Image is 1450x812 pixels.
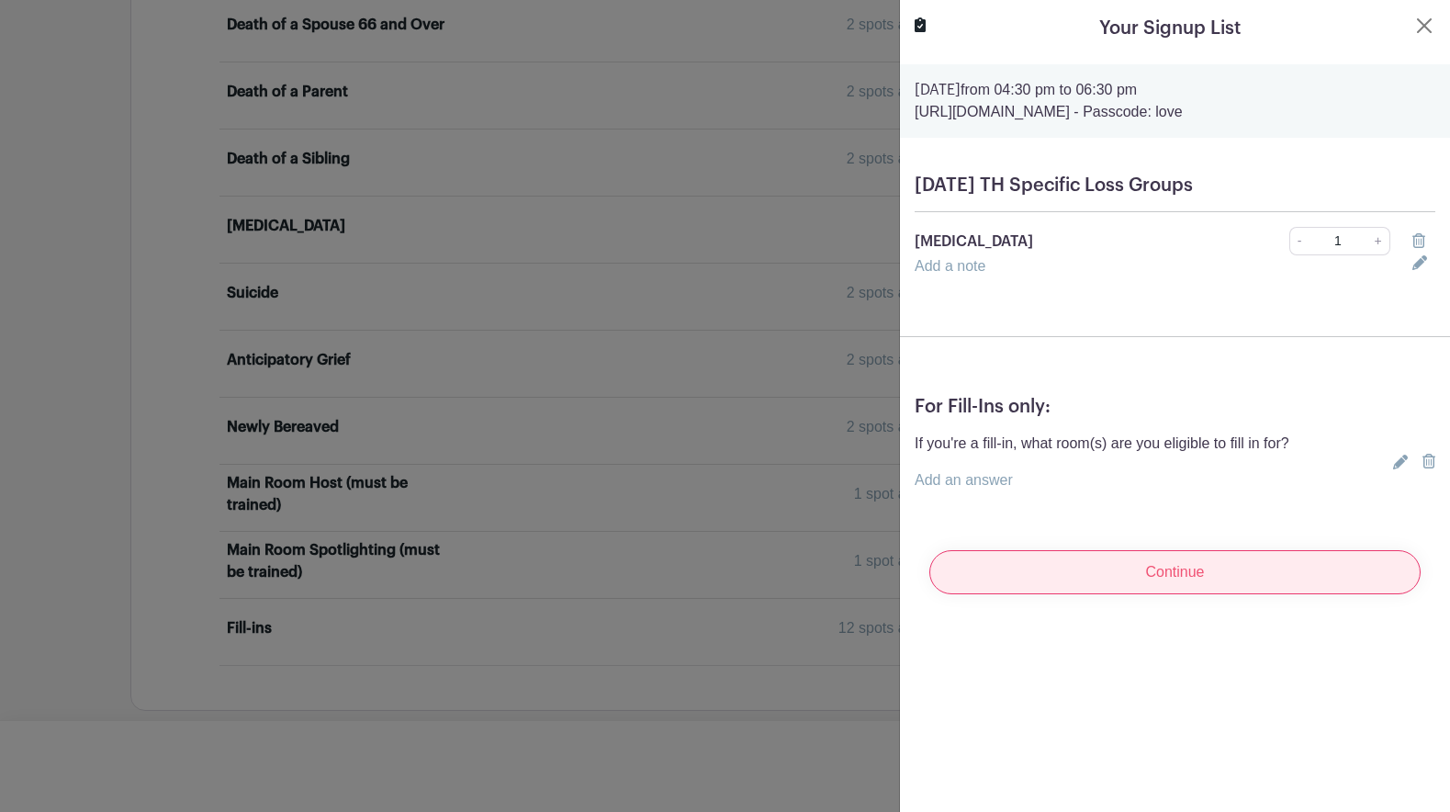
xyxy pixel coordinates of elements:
[915,101,1435,123] p: [URL][DOMAIN_NAME] - Passcode: love
[1289,227,1309,255] a: -
[915,79,1435,101] p: from 04:30 pm to 06:30 pm
[915,231,1209,253] p: [MEDICAL_DATA]
[1099,15,1241,42] h5: Your Signup List
[1413,15,1435,37] button: Close
[915,175,1435,197] h5: [DATE] TH Specific Loss Groups
[929,550,1421,594] input: Continue
[915,472,1013,488] a: Add an answer
[915,83,961,97] strong: [DATE]
[915,396,1435,418] h5: For Fill-Ins only:
[915,433,1289,455] p: If you're a fill-in, what room(s) are you eligible to fill in for?
[1367,227,1390,255] a: +
[915,258,985,274] a: Add a note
